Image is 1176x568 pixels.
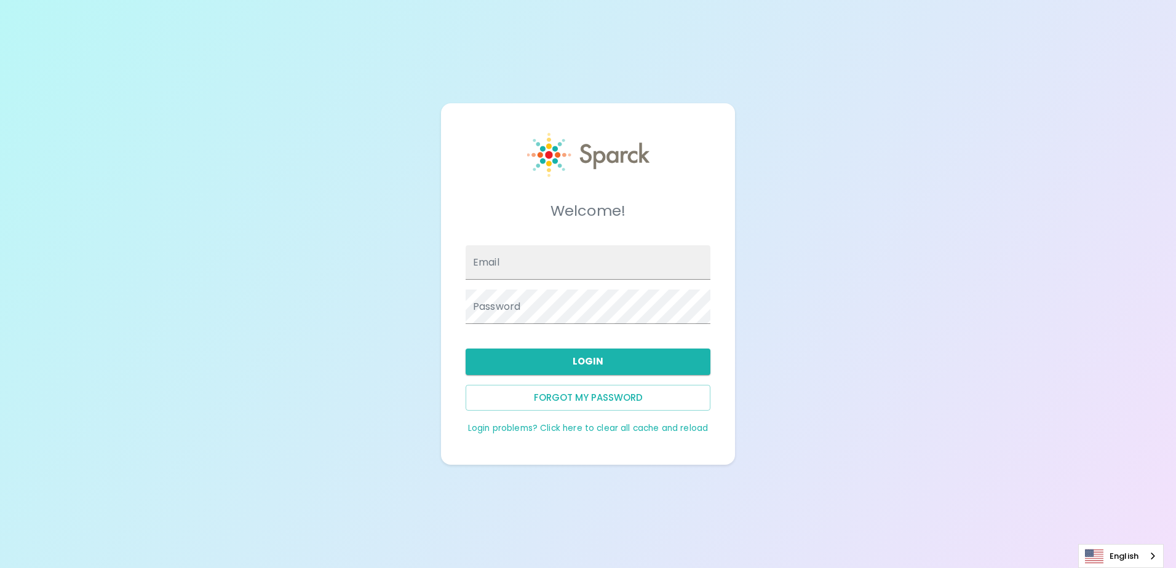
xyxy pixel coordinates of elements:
[1079,545,1163,567] a: English
[1078,544,1164,568] div: Language
[527,133,650,177] img: Sparck logo
[466,349,710,374] button: Login
[1078,544,1164,568] aside: Language selected: English
[468,422,708,434] a: Login problems? Click here to clear all cache and reload
[466,201,710,221] h5: Welcome!
[466,385,710,411] button: Forgot my password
